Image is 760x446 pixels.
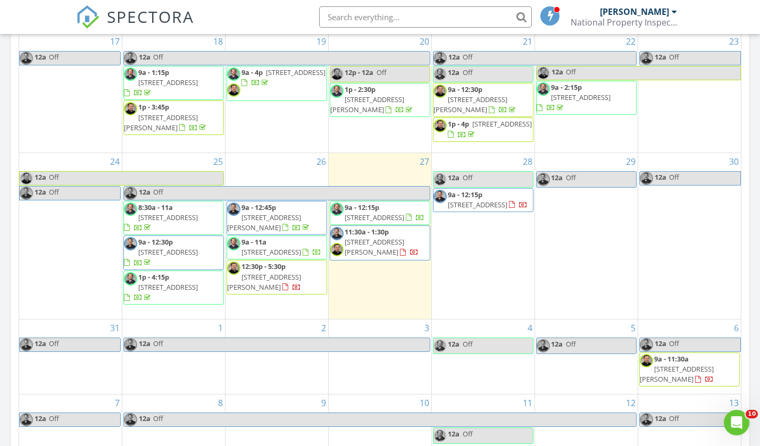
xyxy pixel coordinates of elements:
[138,338,151,351] span: 12a
[122,33,226,153] td: Go to August 18, 2025
[669,339,679,348] span: Off
[153,52,163,62] span: Off
[319,6,532,28] input: Search everything...
[241,203,276,212] span: 9a - 12:45p
[76,14,194,37] a: SPECTORA
[433,117,533,141] a: 1p - 4p [STREET_ADDRESS]
[377,68,387,77] span: Off
[226,319,329,394] td: Go to September 2, 2025
[669,52,679,62] span: Off
[345,227,419,257] a: 11:30a - 1:30p [STREET_ADDRESS][PERSON_NAME]
[314,153,328,170] a: Go to August 26, 2025
[138,413,151,426] span: 12a
[551,66,564,80] span: 12a
[433,339,447,352] img: evan_headshot.jpg
[153,339,163,348] span: Off
[241,68,325,87] a: 9a - 4p [STREET_ADDRESS]
[551,92,611,102] span: [STREET_ADDRESS]
[330,85,414,114] a: 1p - 2:30p [STREET_ADDRESS][PERSON_NAME]
[448,173,460,182] span: 12a
[123,66,224,100] a: 9a - 1:15p [STREET_ADDRESS]
[227,262,301,291] a: 12:30p - 5:30p [STREET_ADDRESS][PERSON_NAME]
[732,319,741,336] a: Go to September 6, 2025
[49,52,59,62] span: Off
[124,203,137,216] img: evan_headshot.jpg
[448,429,460,439] span: 12a
[314,33,328,50] a: Go to August 19, 2025
[330,95,404,114] span: [STREET_ADDRESS][PERSON_NAME]
[329,319,432,394] td: Go to September 3, 2025
[227,237,240,250] img: evan_headshot.jpg
[551,339,563,349] span: 12a
[463,339,473,349] span: Off
[417,394,431,411] a: Go to September 10, 2025
[113,394,122,411] a: Go to September 7, 2025
[525,319,534,336] a: Go to September 4, 2025
[329,33,432,153] td: Go to August 20, 2025
[241,237,266,247] span: 9a - 11a
[463,173,473,182] span: Off
[330,243,344,256] img: parfitt__jonathon.jpg
[537,173,550,186] img: alex_headshot.jpg
[640,338,653,351] img: alex_headshot.jpg
[227,203,311,232] a: 9a - 12:45p [STREET_ADDRESS][PERSON_NAME]
[654,354,689,364] span: 9a - 11:30a
[640,172,653,185] img: alex_headshot.jpg
[19,153,122,319] td: Go to August 24, 2025
[124,413,137,426] img: alex_headshot.jpg
[537,82,550,96] img: evan_headshot.jpg
[241,247,301,257] span: [STREET_ADDRESS]
[226,153,329,319] td: Go to August 26, 2025
[669,172,679,182] span: Off
[227,68,240,81] img: evan_headshot.jpg
[345,85,375,94] span: 1p - 2:30p
[138,78,198,87] span: [STREET_ADDRESS]
[124,102,208,132] a: 1p - 3:45p [STREET_ADDRESS][PERSON_NAME]
[319,394,328,411] a: Go to September 9, 2025
[227,272,301,292] span: [STREET_ADDRESS][PERSON_NAME]
[640,364,714,384] span: [STREET_ADDRESS][PERSON_NAME]
[345,237,404,257] span: [STREET_ADDRESS][PERSON_NAME]
[433,119,447,132] img: parfitt__jonathon.jpg
[448,52,461,65] span: 12a
[433,68,447,81] img: evan_headshot.jpg
[138,203,173,212] span: 8:30a - 11a
[49,187,59,197] span: Off
[629,319,638,336] a: Go to September 5, 2025
[329,153,432,319] td: Go to August 27, 2025
[124,68,198,97] a: 9a - 1:15p [STREET_ADDRESS]
[639,352,740,387] a: 9a - 11:30a [STREET_ADDRESS][PERSON_NAME]
[227,201,327,235] a: 9a - 12:45p [STREET_ADDRESS][PERSON_NAME]
[624,33,638,50] a: Go to August 22, 2025
[122,153,226,319] td: Go to August 25, 2025
[724,410,749,435] iframe: Intercom live chat
[534,153,638,319] td: Go to August 29, 2025
[431,319,534,394] td: Go to September 4, 2025
[521,153,534,170] a: Go to August 28, 2025
[330,203,344,216] img: evan_headshot.jpg
[448,119,532,139] a: 1p - 4p [STREET_ADDRESS]
[20,52,33,65] img: alex_headshot.jpg
[124,237,198,267] a: 9a - 12:30p [STREET_ADDRESS]
[345,68,373,77] span: 12p - 12a
[654,52,667,65] span: 12a
[640,354,653,367] img: parfitt__jonathon.jpg
[345,203,424,222] a: 9a - 12:15p [STREET_ADDRESS]
[330,227,344,240] img: alex_headshot.jpg
[124,68,137,81] img: evan_headshot.jpg
[640,413,653,426] img: alex_headshot.jpg
[241,262,286,271] span: 12:30p - 5:30p
[20,172,33,185] img: parfitt__jonathon.jpg
[216,319,225,336] a: Go to September 1, 2025
[19,33,122,153] td: Go to August 17, 2025
[20,338,33,351] img: alex_headshot.jpg
[472,119,532,129] span: [STREET_ADDRESS]
[448,200,507,209] span: [STREET_ADDRESS]
[566,339,576,349] span: Off
[227,213,301,232] span: [STREET_ADDRESS][PERSON_NAME]
[534,319,638,394] td: Go to September 5, 2025
[537,82,611,112] a: 9a - 2:15p [STREET_ADDRESS]
[654,413,667,426] span: 12a
[124,338,137,351] img: alex_headshot.jpg
[669,414,679,423] span: Off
